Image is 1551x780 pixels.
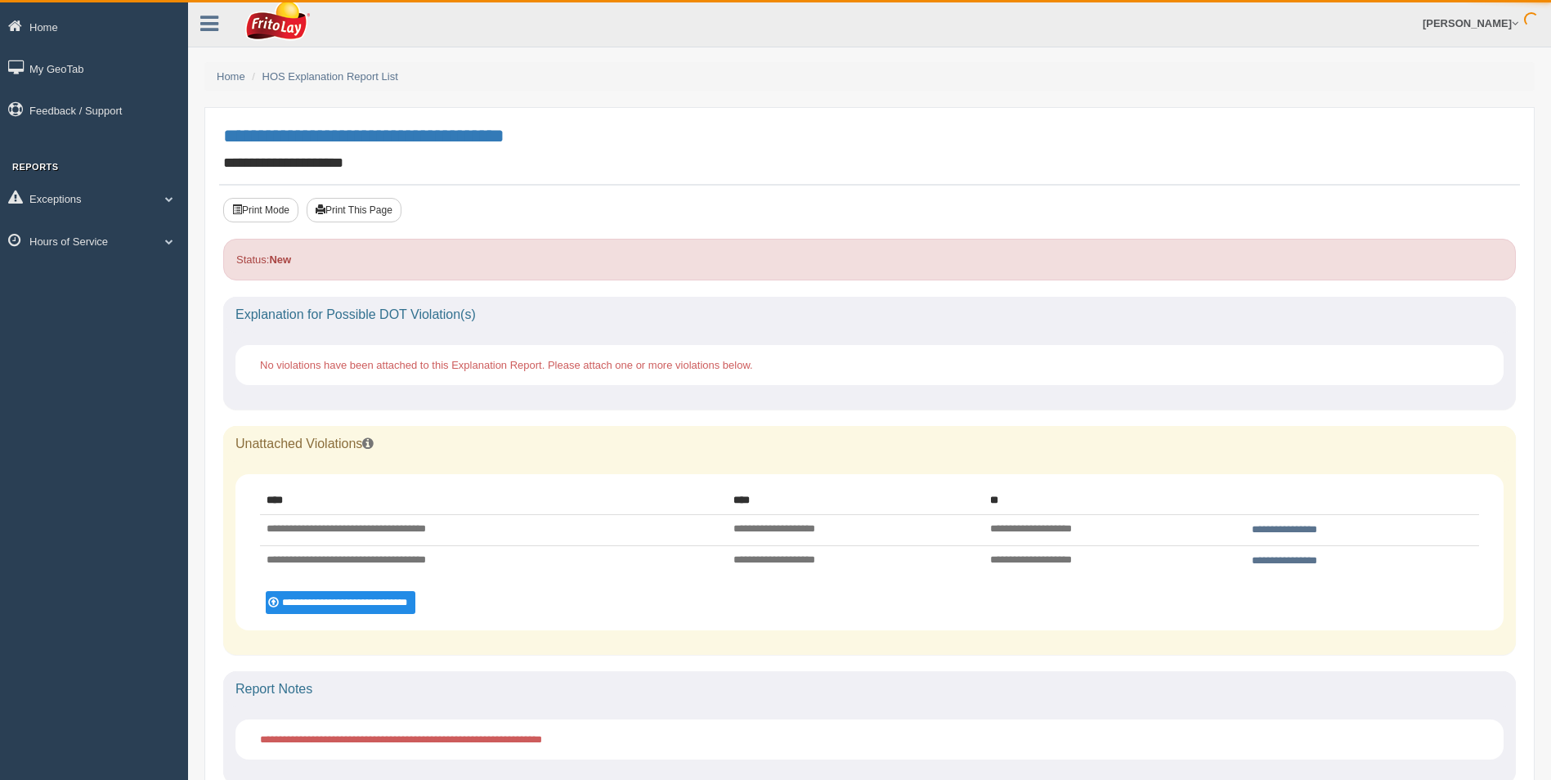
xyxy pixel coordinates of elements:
div: Status: [223,239,1516,280]
div: Unattached Violations [223,426,1516,462]
div: Report Notes [223,671,1516,707]
span: No violations have been attached to this Explanation Report. Please attach one or more violations... [260,359,753,371]
button: Print Mode [223,198,298,222]
div: Explanation for Possible DOT Violation(s) [223,297,1516,333]
button: Print This Page [307,198,401,222]
a: Home [217,70,245,83]
strong: New [269,253,291,266]
a: HOS Explanation Report List [262,70,398,83]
